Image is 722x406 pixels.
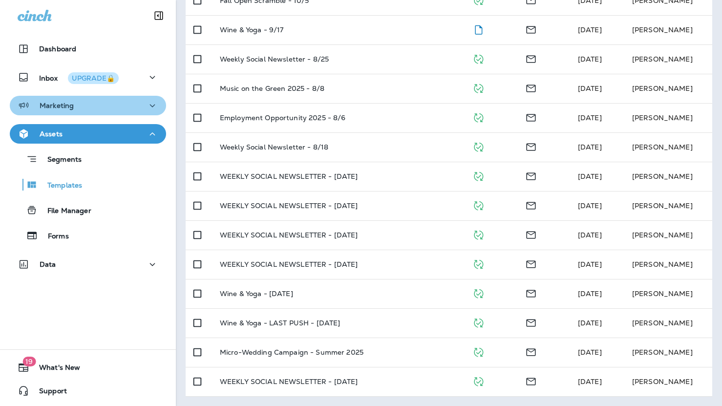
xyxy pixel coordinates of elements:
span: Email [525,24,537,33]
span: Draft [472,24,485,33]
p: WEEKLY SOCIAL NEWSLETTER - [DATE] [220,260,358,268]
span: Email [525,112,537,121]
span: 19 [22,357,36,366]
span: Email [525,54,537,63]
p: Segments [38,155,82,165]
span: Email [525,288,537,297]
button: Assets [10,124,166,144]
span: Published [472,142,485,150]
span: Email [525,230,537,238]
span: Meredith Otero [578,377,602,386]
p: Employment Opportunity 2025 - 8/6 [220,114,346,122]
span: Published [472,259,485,268]
span: Email [525,83,537,92]
td: [PERSON_NAME] [624,191,712,220]
button: Templates [10,174,166,195]
div: UPGRADE🔒 [72,75,115,82]
p: WEEKLY SOCIAL NEWSLETTER - [DATE] [220,231,358,239]
p: Assets [40,130,63,138]
span: Meredith Otero [578,260,602,269]
span: Hailey Rutkowski [578,55,602,64]
p: Weekly Social Newsletter - 8/25 [220,55,329,63]
span: Published [472,230,485,238]
button: File Manager [10,200,166,220]
p: Inbox [39,72,119,83]
td: [PERSON_NAME] [624,367,712,396]
td: [PERSON_NAME] [624,279,712,308]
span: Email [525,318,537,326]
button: Segments [10,149,166,170]
span: Email [525,259,537,268]
span: Published [472,347,485,356]
span: Published [472,318,485,326]
span: Meredith Otero [578,231,602,239]
button: Forms [10,225,166,246]
span: Email [525,347,537,356]
p: Data [40,260,56,268]
button: UPGRADE🔒 [68,72,119,84]
td: [PERSON_NAME] [624,15,712,44]
button: Support [10,381,166,401]
td: [PERSON_NAME] [624,44,712,74]
p: WEEKLY SOCIAL NEWSLETTER - [DATE] [220,172,358,180]
span: Published [472,83,485,92]
span: Pam Borrisove [578,84,602,93]
p: Templates [38,181,82,191]
span: Published [472,112,485,121]
span: Pam Borrisove [578,113,602,122]
td: [PERSON_NAME] [624,162,712,191]
span: Email [525,200,537,209]
p: WEEKLY SOCIAL NEWSLETTER - [DATE] [220,378,358,385]
button: InboxUPGRADE🔒 [10,67,166,87]
span: What's New [29,363,80,375]
p: WEEKLY SOCIAL NEWSLETTER - [DATE] [220,202,358,210]
span: Hailey Rutkowski [578,25,602,34]
button: Dashboard [10,39,166,59]
span: Email [525,376,537,385]
span: Published [472,200,485,209]
span: Meredith Otero [578,289,602,298]
span: Published [472,376,485,385]
button: Marketing [10,96,166,115]
span: Hailey Rutkowski [578,143,602,151]
span: Meredith Otero [578,348,602,357]
td: [PERSON_NAME] [624,250,712,279]
p: Music on the Green 2025 - 8/8 [220,85,324,92]
button: Collapse Sidebar [145,6,172,25]
p: Forms [38,232,69,241]
td: [PERSON_NAME] [624,132,712,162]
span: Email [525,142,537,150]
button: Data [10,255,166,274]
span: Email [525,171,537,180]
p: Dashboard [39,45,76,53]
span: Published [472,288,485,297]
span: Published [472,171,485,180]
p: Weekly Social Newsletter - 8/18 [220,143,328,151]
p: Micro-Wedding Campaign - Summer 2025 [220,348,363,356]
span: Meredith Otero [578,172,602,181]
td: [PERSON_NAME] [624,103,712,132]
span: Meredith Otero [578,319,602,327]
p: Marketing [40,102,74,109]
td: [PERSON_NAME] [624,308,712,338]
td: [PERSON_NAME] [624,74,712,103]
p: Wine & Yoga - LAST PUSH - [DATE] [220,319,340,327]
td: [PERSON_NAME] [624,338,712,367]
p: File Manager [38,207,91,216]
p: Wine & Yoga - 9/17 [220,26,284,34]
span: Support [29,387,67,399]
button: 19What's New [10,358,166,377]
p: Wine & Yoga - [DATE] [220,290,293,298]
td: [PERSON_NAME] [624,220,712,250]
span: Meredith Otero [578,201,602,210]
span: Published [472,54,485,63]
